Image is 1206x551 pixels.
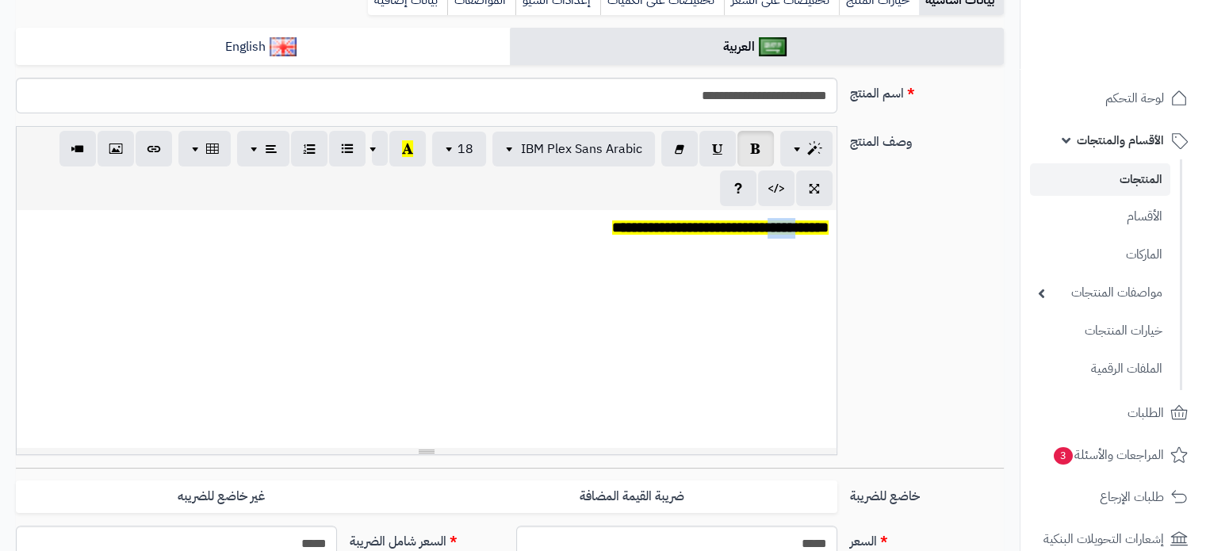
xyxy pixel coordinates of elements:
button: IBM Plex Sans Arabic [492,132,655,166]
label: اسم المنتج [844,78,1010,103]
label: خاضع للضريبة [844,480,1010,506]
a: العربية [510,28,1004,67]
span: IBM Plex Sans Arabic [521,140,642,159]
span: إشعارات التحويلات البنكية [1043,528,1164,550]
span: لوحة التحكم [1105,87,1164,109]
label: ضريبة القيمة المضافة [427,480,837,513]
span: الطلبات [1128,402,1164,424]
a: الطلبات [1030,394,1196,432]
a: مواصفات المنتجات [1030,276,1170,310]
a: الأقسام [1030,200,1170,234]
span: المراجعات والأسئلة [1052,444,1164,466]
label: السعر شامل الضريبة [343,526,510,551]
a: طلبات الإرجاع [1030,478,1196,516]
span: الأقسام والمنتجات [1077,129,1164,151]
a: لوحة التحكم [1030,79,1196,117]
img: logo-2.png [1098,25,1191,58]
span: 3 [1053,446,1074,465]
a: المراجعات والأسئلة3 [1030,436,1196,474]
a: English [16,28,510,67]
span: طلبات الإرجاع [1100,486,1164,508]
img: English [270,37,297,56]
a: الملفات الرقمية [1030,352,1170,386]
span: 18 [458,140,473,159]
label: السعر [844,526,1010,551]
a: الماركات [1030,238,1170,272]
button: 18 [432,132,486,166]
img: العربية [759,37,787,56]
label: غير خاضع للضريبه [16,480,427,513]
a: المنتجات [1030,163,1170,196]
label: وصف المنتج [844,126,1010,151]
a: خيارات المنتجات [1030,314,1170,348]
